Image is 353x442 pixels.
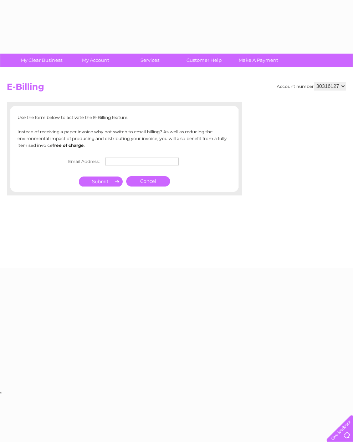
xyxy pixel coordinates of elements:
p: Use the form below to activate the E-Billing feature. [17,114,231,121]
a: Cancel [126,176,170,187]
a: My Clear Business [12,54,71,67]
b: free of charge [52,143,84,148]
h2: E-Billing [7,82,346,95]
th: Email Address: [65,156,103,167]
a: Customer Help [175,54,234,67]
a: Make A Payment [229,54,288,67]
div: Account number [277,82,346,90]
a: Services [121,54,179,67]
input: Submit [79,177,123,187]
p: Instead of receiving a paper invoice why not switch to email billing? As well as reducing the env... [17,128,231,149]
a: My Account [66,54,125,67]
